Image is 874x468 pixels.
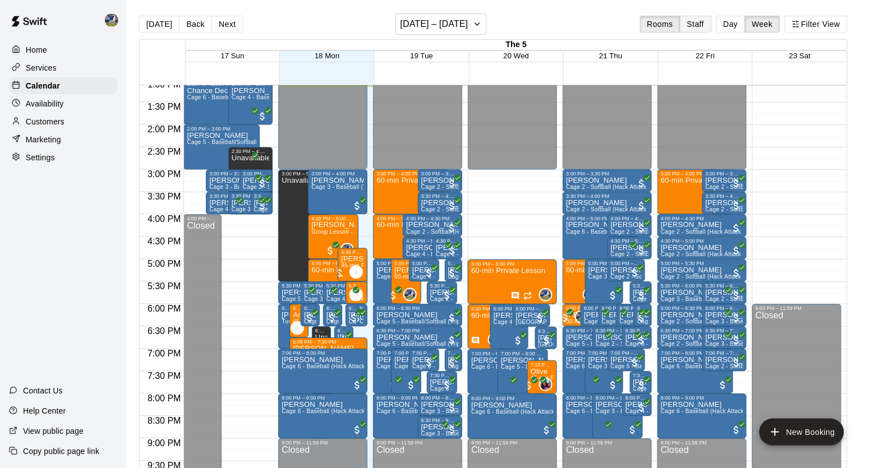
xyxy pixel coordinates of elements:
[228,80,273,125] div: 1:00 PM – 2:00 PM: Matthew Sanders
[209,194,241,200] div: 3:30 PM – 4:00 PM
[583,288,596,302] div: Brandon Gold
[540,289,551,300] img: Brandon Gold
[23,385,63,396] p: Contact Us
[611,274,744,280] span: Cage 2 - Softball (Hack Attack Hand-fed Machine)
[251,192,273,215] div: 3:30 PM – 4:00 PM: jaye baham
[566,207,699,213] span: Cage 2 - Softball (Hack Attack Hand-fed Machine)
[566,172,648,177] div: 3:00 PM – 3:30 PM
[523,291,532,300] span: Recurring event
[623,245,634,257] span: All customers have paid
[251,201,262,212] span: All customers have paid
[183,125,259,170] div: 2:00 PM – 3:00 PM: Gabe Klein
[282,296,410,303] span: Cage 5 - Baseball/Softball (Triple Play - HitTrax)
[209,172,259,177] div: 3:00 PM – 3:30 PM
[9,59,117,76] div: Services
[26,80,60,91] p: Calendar
[717,290,729,302] span: All customers have paid
[585,260,623,304] div: 5:00 PM – 6:00 PM: Ibrahim Idakoji
[661,306,730,312] div: 6:00 PM – 6:30 PM
[640,16,680,33] button: Rooms
[139,16,180,33] button: [DATE]
[326,313,338,324] span: All customers have paid
[9,113,117,130] a: Customers
[183,80,259,125] div: 1:00 PM – 2:00 PM: Chance December
[145,215,184,224] span: 4:00 PM
[706,184,839,191] span: Cage 2 - Softball (Hack Attack Hand-fed Machine)
[391,260,421,304] div: 5:00 PM – 6:00 PM: Vincent Chiang
[445,260,463,282] div: 5:00 PM – 5:30 PM: Clint Marcus
[404,289,416,300] img: Brandon Gold
[257,111,268,122] span: All customers have paid
[563,215,638,260] div: 4:00 PM – 5:00 PM: Vander Lins
[630,282,652,304] div: 5:30 PM – 6:00 PM: Clint Marcus
[401,16,468,32] h6: [DATE] – [DATE]
[636,223,647,234] span: All customers have paid
[9,131,117,148] a: Marketing
[232,194,263,200] div: 3:30 PM – 4:00 PM
[412,274,494,280] span: Cage 4 - Baseball (Triple play)
[9,149,117,166] a: Settings
[588,261,620,267] div: 5:00 PM – 6:00 PM
[304,313,315,324] span: All customers have paid
[282,306,294,312] div: 6:00 PM – 7:00 PM
[447,268,458,279] span: All customers have paid
[702,304,747,327] div: 6:00 PM – 6:30 PM: Abigail Akzin
[341,243,354,257] div: Brandon Gold
[611,239,648,244] div: 4:30 PM – 5:00 PM
[575,311,588,324] div: Brandon Gold
[563,170,652,192] div: 3:00 PM – 3:30 PM: Clint Marcus
[471,336,480,345] svg: Has notes
[244,111,255,122] span: All customers have paid
[304,284,335,289] div: 5:30 PM – 6:00 PM
[346,304,365,327] div: 6:00 PM – 6:30 PM: jaye baham
[209,207,291,213] span: Cage 4 - Baseball (Triple play)
[599,304,629,327] div: 6:00 PM – 6:30 PM: Wes Long
[304,306,316,312] div: 6:00 PM – 6:30 PM
[637,306,648,312] div: 6:00 PM – 6:30 PM
[657,237,747,260] div: 4:30 PM – 5:00 PM: Clint Marcus
[436,252,569,258] span: Cage 2 - Softball (Hack Attack Hand-fed Machine)
[326,296,408,303] span: Cage 4 - Baseball (Triple play)
[315,52,339,60] span: 18 Mon
[145,147,184,157] span: 2:30 PM
[105,13,118,27] img: Brandon Gold
[373,304,462,327] div: 6:00 PM – 6:30 PM: Wes Long
[342,244,353,256] img: Brandon Gold
[584,306,608,312] div: 6:00 PM – 6:30 PM
[206,170,263,192] div: 3:00 PM – 3:30 PM: Mitch Getz
[373,260,403,304] div: 5:00 PM – 6:00 PM: Ibrahim Idakoji
[187,216,218,222] div: 4:00 PM – 11:59 PM
[349,306,361,312] div: 6:00 PM – 6:30 PM
[388,290,399,302] span: All customers have paid
[611,229,744,235] span: Cage 2 - Softball (Hack Attack Hand-fed Machine)
[657,260,747,282] div: 5:00 PM – 5:30 PM: Clint Marcus
[243,172,270,177] div: 3:00 PM – 3:30 PM
[289,304,309,338] div: 6:00 PM – 6:45 PM: Ariyah
[602,306,625,312] div: 6:00 PM – 6:30 PM
[145,192,184,202] span: 3:30 PM
[563,192,652,215] div: 3:30 PM – 4:00 PM: Clint Marcus
[661,216,743,222] div: 4:00 PM – 4:30 PM
[608,215,652,237] div: 4:00 PM – 4:30 PM: Clint Marcus
[323,290,334,302] span: All customers have paid
[282,172,325,177] div: 3:00 PM – 5:30 PM
[629,268,641,279] span: All customers have paid
[311,172,364,177] div: 3:00 PM – 4:00 PM
[785,16,848,33] button: Filter View
[563,304,593,327] div: 6:00 PM – 6:30 PM: Scott Brofman
[447,223,458,234] span: All customers have paid
[706,296,839,303] span: Cage 2 - Softball (Hack Attack Hand-fed Machine)
[23,405,66,416] p: Help Center
[702,282,747,304] div: 5:30 PM – 6:00 PM: Clint Marcus
[789,52,811,60] button: 23 Sat
[731,245,742,257] span: All customers have paid
[633,296,766,303] span: Cage 2 - Softball (Hack Attack Hand-fed Machine)
[394,261,418,267] div: 5:00 PM – 6:00 PM
[611,261,642,267] div: 5:00 PM – 5:30 PM
[706,172,743,177] div: 3:00 PM – 3:30 PM
[9,95,117,112] div: Availability
[308,170,367,215] div: 3:00 PM – 4:00 PM: Jonathan Velazquez
[410,52,433,60] button: 19 Tue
